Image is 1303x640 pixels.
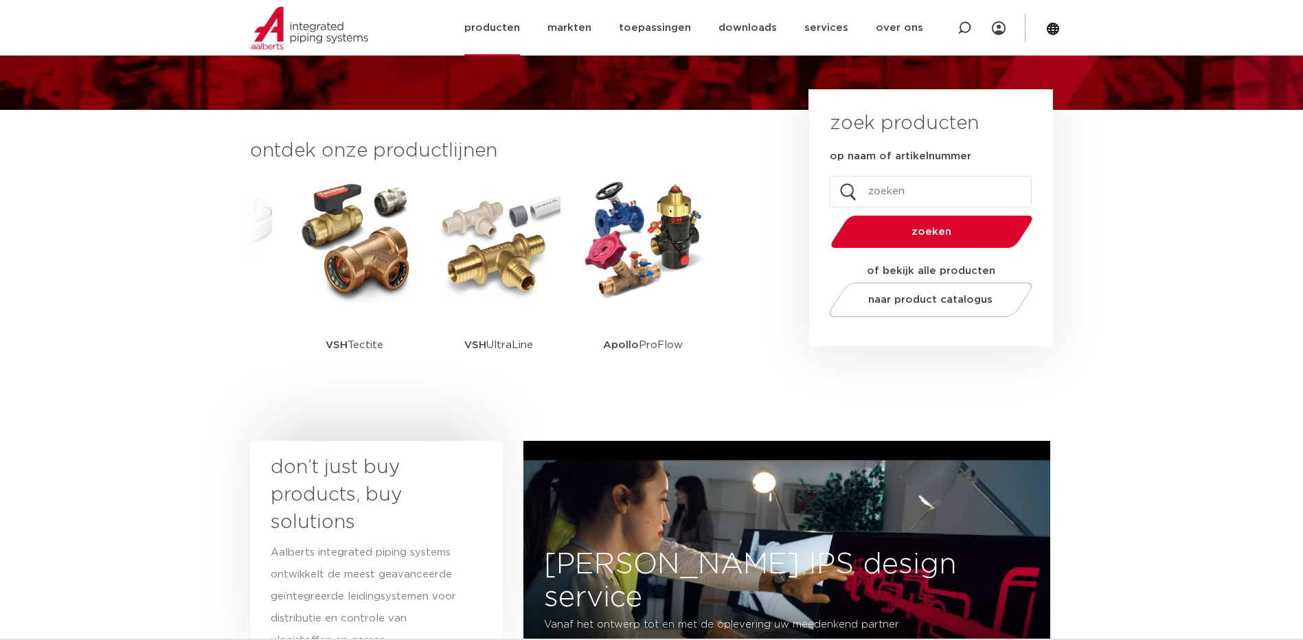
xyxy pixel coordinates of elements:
[868,295,993,305] span: naar product catalogus
[825,282,1036,317] a: naar product catalogus
[326,302,383,388] p: Tectite
[250,137,762,165] h3: ontdek onze productlijnen
[293,179,416,388] a: VSHTectite
[581,179,705,388] a: ApolloProFlow
[464,302,533,388] p: UltraLine
[464,340,486,350] strong: VSH
[603,302,683,388] p: ProFlow
[825,214,1038,249] button: zoeken
[271,454,457,536] h3: don’t just buy products, buy solutions
[437,179,560,388] a: VSHUltraLine
[326,340,348,350] strong: VSH
[830,176,1032,207] input: zoeken
[544,614,947,636] p: Vanaf het ontwerp tot en met de oplevering uw meedenkend partner
[867,266,995,276] strong: of bekijk alle producten
[830,110,979,137] h3: zoek producten
[830,150,971,163] label: op naam of artikelnummer
[603,340,639,350] strong: Apollo
[866,227,997,237] span: zoeken
[523,548,1050,614] h3: [PERSON_NAME] IPS design service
